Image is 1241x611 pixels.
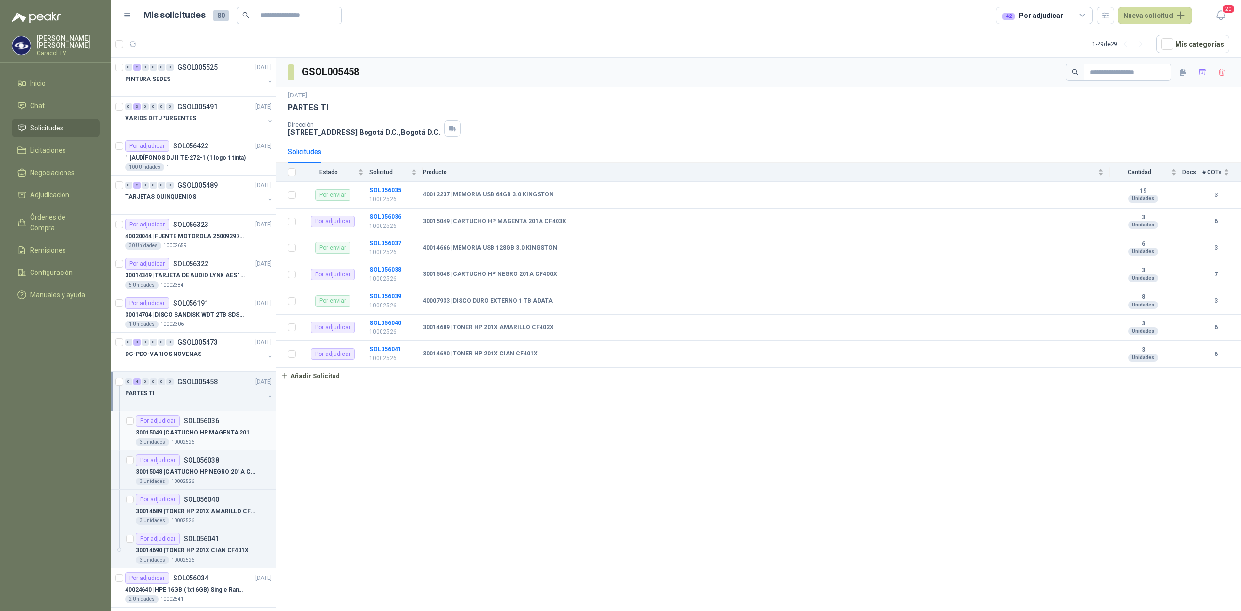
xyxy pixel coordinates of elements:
b: 3 [1110,267,1177,274]
p: 40020044 | FUENTE MOTOROLA 25009297001 PARA EP450 [125,232,246,241]
div: 1 - 29 de 29 [1092,36,1148,52]
div: Por adjudicar [125,572,169,584]
p: SOL056422 [173,143,208,149]
p: [DATE] [255,63,272,72]
div: Por adjudicar [136,533,180,545]
p: GSOL005473 [177,339,218,346]
p: [DATE] [288,91,307,100]
div: 0 [150,64,157,71]
b: 30014690 | TONER HP 201X CIAN CF401X [423,350,538,358]
p: 10002526 [369,222,417,231]
div: Unidades [1128,195,1158,203]
b: 40007933 | DISCO DURO EXTERNO 1 TB ADATA [423,297,553,305]
div: Por enviar [315,242,350,254]
span: Órdenes de Compra [30,212,91,233]
p: PARTES TI [288,102,328,113]
span: Remisiones [30,245,66,256]
span: 80 [213,10,229,21]
div: 0 [125,103,132,110]
p: 40024640 | HPE 16GB (1x16GB) Single Rank x4 DDR4-2400 [125,585,246,595]
a: Por adjudicarSOL056323[DATE] 40020044 |FUENTE MOTOROLA 25009297001 PARA EP45030 Unidades10002659 [111,215,276,254]
div: 0 [166,339,174,346]
p: SOL056191 [173,300,208,306]
a: SOL056035 [369,187,401,193]
p: 10002384 [160,281,184,289]
b: 3 [1202,191,1229,200]
div: Solicitudes [288,146,321,157]
p: [STREET_ADDRESS] Bogotá D.C. , Bogotá D.C. [288,128,440,136]
b: 30014689 | TONER HP 201X AMARILLO CF402X [423,324,554,332]
p: [PERSON_NAME] [PERSON_NAME] [37,35,100,48]
div: Por adjudicar [311,322,355,333]
div: Por adjudicar [125,258,169,270]
a: Por adjudicarSOL056322[DATE] 30014349 |TARJETA DE AUDIO LYNX AES16E AES/EBU PCI5 Unidades10002384 [111,254,276,293]
button: Mís categorías [1156,35,1229,53]
div: 3 Unidades [136,517,169,525]
span: search [1072,69,1079,76]
div: Por adjudicar [311,216,355,227]
a: Adjudicación [12,186,100,204]
div: Unidades [1128,301,1158,309]
th: Solicitud [369,163,423,182]
p: 30015048 | CARTUCHO HP NEGRO 201A CF400X [136,467,256,477]
span: Solicitudes [30,123,64,133]
div: 0 [166,378,174,385]
a: SOL056039 [369,293,401,300]
a: Chat [12,96,100,115]
div: 0 [142,103,149,110]
div: 0 [158,103,165,110]
a: Por adjudicarSOL056422[DATE] 1 |AUDÍFONOS DJ II TE-272-1 (1 logo 1 tinta)100 Unidades1 [111,136,276,176]
div: 0 [142,182,149,189]
a: SOL056038 [369,266,401,273]
p: 10002526 [369,274,417,284]
p: 10002306 [160,321,184,328]
div: 0 [158,378,165,385]
a: Negociaciones [12,163,100,182]
p: PARTES TI [125,389,155,398]
p: 30014349 | TARJETA DE AUDIO LYNX AES16E AES/EBU PCI [125,271,246,280]
p: [DATE] [255,259,272,269]
span: Producto [423,169,1096,176]
p: 10002526 [171,556,194,564]
div: 0 [150,182,157,189]
b: 30015048 | CARTUCHO HP NEGRO 201A CF400X [423,271,557,278]
p: 30015049 | CARTUCHO HP MAGENTA 201A CF403X [136,428,256,437]
p: 10002526 [369,248,417,257]
p: 10002526 [369,195,417,204]
span: Negociaciones [30,167,75,178]
div: 0 [166,64,174,71]
p: [DATE] [255,299,272,308]
div: Por adjudicar [1002,10,1063,21]
div: 0 [125,339,132,346]
div: 0 [125,64,132,71]
div: Unidades [1128,274,1158,282]
p: 10002526 [369,354,417,363]
b: 6 [1202,323,1229,332]
p: 30014689 | TONER HP 201X AMARILLO CF402X [136,507,256,516]
img: Logo peakr [12,12,61,23]
span: Manuales y ayuda [30,289,85,300]
p: SOL056041 [184,535,219,542]
a: SOL056036 [369,213,401,220]
a: SOL056037 [369,240,401,247]
div: 0 [158,339,165,346]
a: 0 2 0 0 0 0 GSOL005489[DATE] TARJETAS QUINQUENIOS [125,179,274,210]
p: SOL056040 [184,496,219,503]
button: 20 [1212,7,1229,24]
th: Cantidad [1110,163,1182,182]
p: 10002526 [369,301,417,310]
span: Estado [302,169,356,176]
p: GSOL005489 [177,182,218,189]
div: 2 [133,182,141,189]
a: Licitaciones [12,141,100,160]
div: 100 Unidades [125,163,164,171]
b: 3 [1110,320,1177,328]
p: TARJETAS QUINQUENIOS [125,193,196,202]
div: 2 [133,64,141,71]
div: Por enviar [315,189,350,201]
b: 19 [1110,187,1177,195]
b: SOL056040 [369,320,401,326]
